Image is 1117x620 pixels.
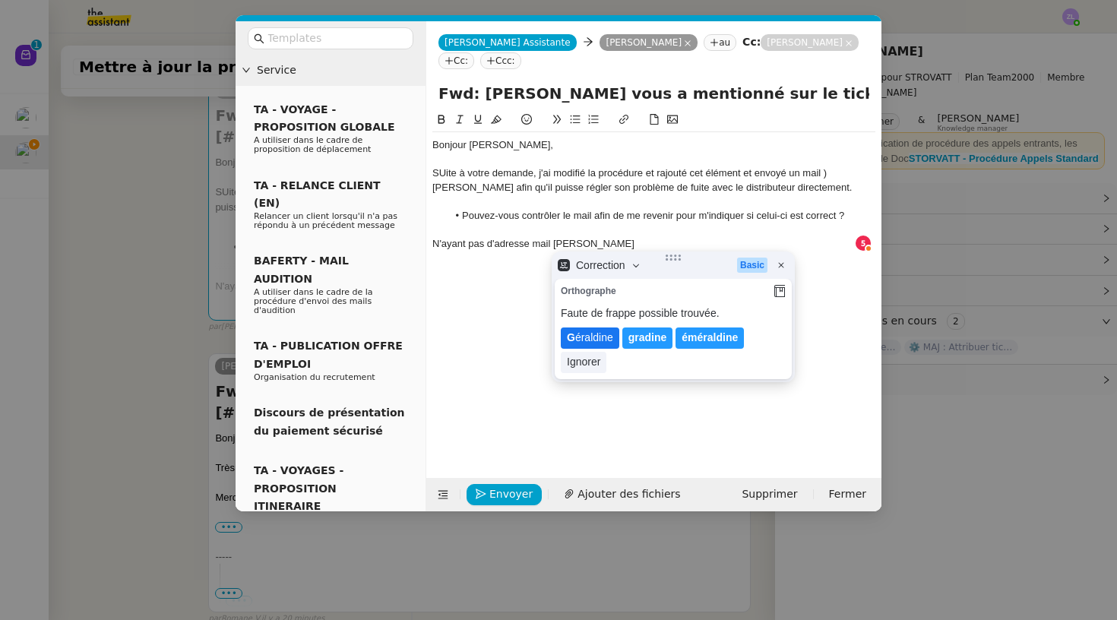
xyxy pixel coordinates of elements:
[820,484,875,505] button: Fermer
[432,138,875,152] div: Bonjour [PERSON_NAME],
[254,135,371,154] span: A utiliser dans le cadre de proposition de déplacement
[257,62,419,79] span: Service
[829,486,866,503] span: Fermer
[254,179,381,209] span: TA - RELANCE CLIENT (EN)
[577,486,680,503] span: Ajouter des fichiers
[742,486,797,503] span: Supprimer
[561,284,761,298] lt-span: Orthographe
[432,166,875,195] div: SUite à votre demande, j'ai modifié la procédure et rajouté cet élément et envoyé un mail ) [PERS...
[467,484,542,505] button: Envoyer
[254,211,397,230] span: Relancer un client lorsqu'il n'a pas répondu à un précédent message
[236,55,426,85] div: Service
[254,372,375,382] span: Organisation du recrutement
[438,52,474,69] nz-tag: Cc:
[432,237,875,251] div: N'ayant pas d'adresse mail [PERSON_NAME]
[254,464,343,512] span: TA - VOYAGES - PROPOSITION ITINERAIRE
[445,37,571,48] span: [PERSON_NAME] Assistante
[628,331,667,343] lt-em: gradine
[682,331,738,343] lt-em: éméraldine
[733,484,806,505] button: Supprimer
[254,406,405,436] span: Discours de présentation du paiement sécurisé
[561,306,786,321] lt-div: Faute de frappe possible trouvée.
[761,34,859,51] nz-tag: [PERSON_NAME]
[742,36,761,48] strong: Cc:
[438,82,869,105] input: Subject
[561,352,606,373] lt-span: Ignorer
[573,255,644,276] lt-div: Correction
[561,327,619,349] lt-span: éraldine
[555,484,689,505] button: Ajouter des fichiers
[480,52,521,69] nz-tag: Ccc:
[448,209,876,223] li: Pouvez-vous contrôler le mail afin de me revenir pour m'indiquer si celui-ci est correct ?
[600,34,698,51] nz-tag: [PERSON_NAME]
[567,331,575,343] lt-strong: G
[254,255,349,284] span: BAFERTY - MAIL AUDITION
[254,103,394,133] span: TA - VOYAGE - PROPOSITION GLOBALE
[254,340,403,369] span: TA - PUBLICATION OFFRE D'EMPLOI
[254,287,373,315] span: A utiliser dans le cadre de la procédure d'envoi des mails d'audition
[704,34,736,51] nz-tag: au
[489,486,533,503] span: Envoyer
[267,30,404,47] input: Templates
[737,258,767,273] lt-span: Basic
